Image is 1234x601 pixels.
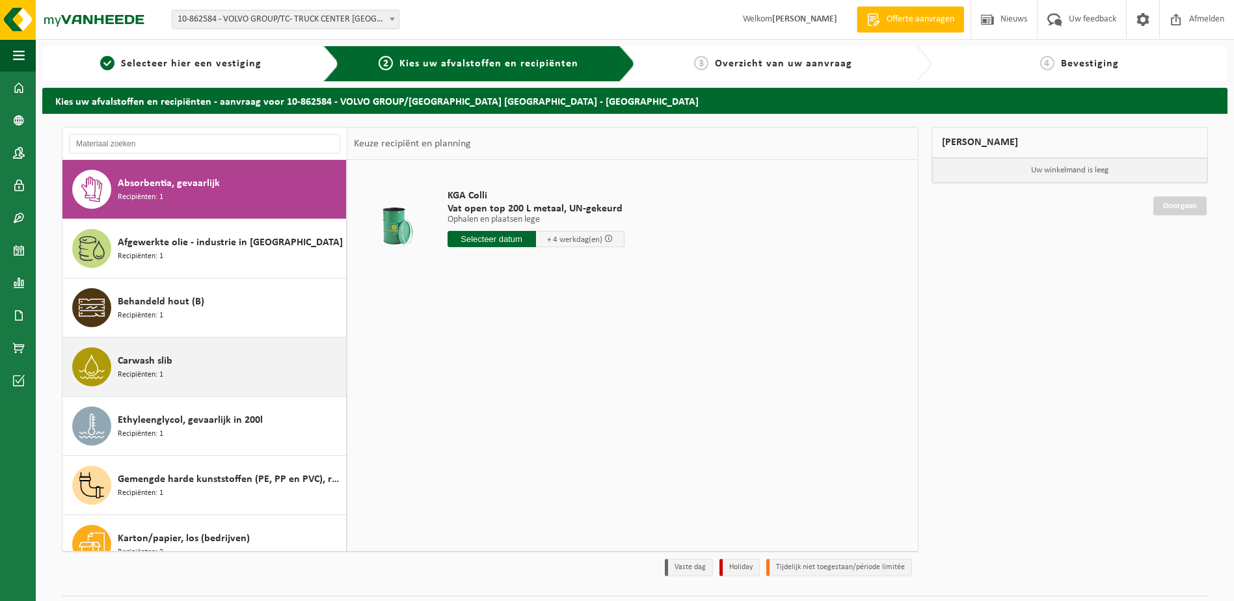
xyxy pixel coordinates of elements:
[1153,196,1207,215] a: Doorgaan
[694,56,708,70] span: 3
[118,294,204,310] span: Behandeld hout (B)
[448,215,624,224] p: Ophalen en plaatsen lege
[715,59,852,69] span: Overzicht van uw aanvraag
[62,515,347,574] button: Karton/papier, los (bedrijven) Recipiënten: 2
[118,235,343,250] span: Afgewerkte olie - industrie in [GEOGRAPHIC_DATA]
[1061,59,1119,69] span: Bevestiging
[347,127,477,160] div: Keuze recipiënt en planning
[118,310,163,322] span: Recipiënten: 1
[448,202,624,215] span: Vat open top 200 L metaal, UN-gekeurd
[399,59,578,69] span: Kies uw afvalstoffen en recipiënten
[118,250,163,263] span: Recipiënten: 1
[547,235,602,244] span: + 4 werkdag(en)
[1040,56,1054,70] span: 4
[121,59,262,69] span: Selecteer hier een vestiging
[118,191,163,204] span: Recipiënten: 1
[379,56,393,70] span: 2
[118,353,172,369] span: Carwash slib
[448,189,624,202] span: KGA Colli
[118,546,163,559] span: Recipiënten: 2
[62,456,347,515] button: Gemengde harde kunststoffen (PE, PP en PVC), recycleerbaar (industrieel) Recipiënten: 1
[719,559,760,576] li: Holiday
[772,14,837,24] strong: [PERSON_NAME]
[62,278,347,338] button: Behandeld hout (B) Recipiënten: 1
[448,231,536,247] input: Selecteer datum
[118,428,163,440] span: Recipiënten: 1
[62,219,347,278] button: Afgewerkte olie - industrie in [GEOGRAPHIC_DATA] Recipiënten: 1
[49,56,313,72] a: 1Selecteer hier een vestiging
[62,160,347,219] button: Absorbentia, gevaarlijk Recipiënten: 1
[118,176,220,191] span: Absorbentia, gevaarlijk
[100,56,114,70] span: 1
[42,88,1227,113] h2: Kies uw afvalstoffen en recipiënten - aanvraag voor 10-862584 - VOLVO GROUP/[GEOGRAPHIC_DATA] [GE...
[665,559,713,576] li: Vaste dag
[69,134,340,154] input: Materiaal zoeken
[883,13,958,26] span: Offerte aanvragen
[932,158,1208,183] p: Uw winkelmand is leeg
[932,127,1209,158] div: [PERSON_NAME]
[62,338,347,397] button: Carwash slib Recipiënten: 1
[118,412,263,428] span: Ethyleenglycol, gevaarlijk in 200l
[118,531,250,546] span: Karton/papier, los (bedrijven)
[118,369,163,381] span: Recipiënten: 1
[62,397,347,456] button: Ethyleenglycol, gevaarlijk in 200l Recipiënten: 1
[766,559,912,576] li: Tijdelijk niet toegestaan/période limitée
[118,487,163,500] span: Recipiënten: 1
[172,10,399,29] span: 10-862584 - VOLVO GROUP/TC- TRUCK CENTER ANTWERPEN - ANTWERPEN
[857,7,964,33] a: Offerte aanvragen
[118,472,343,487] span: Gemengde harde kunststoffen (PE, PP en PVC), recycleerbaar (industrieel)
